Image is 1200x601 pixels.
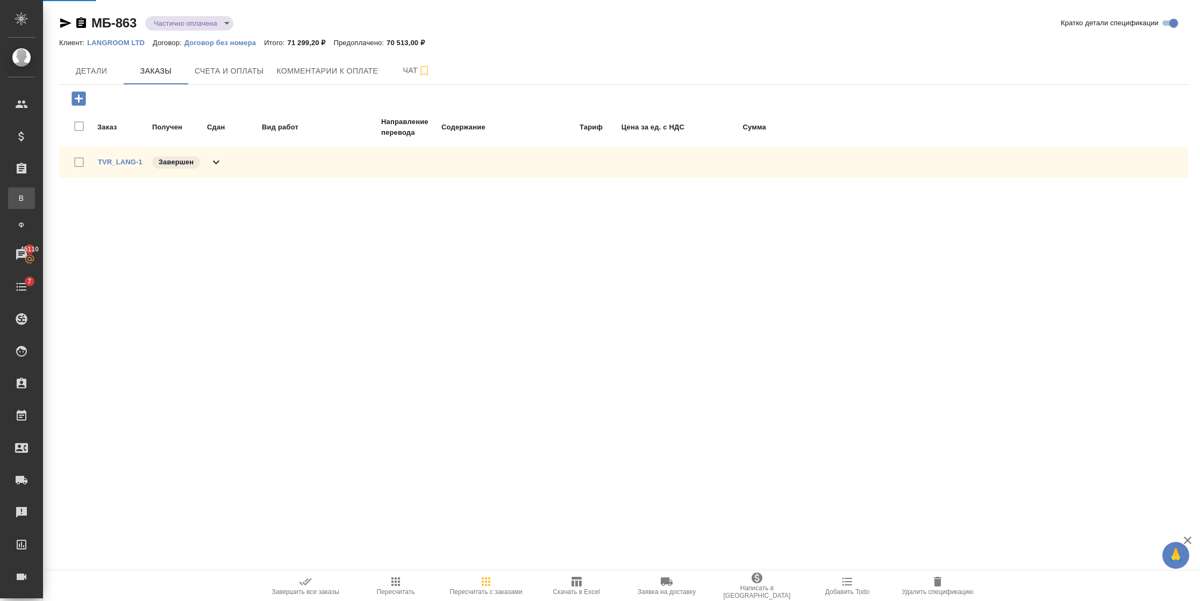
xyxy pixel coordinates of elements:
td: Тариф [528,116,603,139]
span: Ф [13,220,30,230]
button: Пересчитать [351,571,441,601]
button: 🙏 [1162,542,1189,569]
a: 45110 [3,241,40,268]
td: Получен [152,116,205,139]
a: Ф [8,214,35,236]
button: Удалить спецификацию [892,571,983,601]
td: Содержание [441,116,527,139]
button: Написать в [GEOGRAPHIC_DATA] [712,571,802,601]
button: Добавить заказ [64,88,94,110]
span: Заявка на доставку [638,588,696,596]
span: Добавить Todo [825,588,869,596]
div: Частично оплачена [145,16,233,31]
span: 45110 [14,244,45,255]
p: Предоплачено: [334,39,387,47]
a: LANGROOM LTD [87,38,153,47]
span: Комментарии к оплате [277,64,378,78]
span: Пересчитать с заказами [449,588,522,596]
a: TVR_LANG-1 [98,158,142,166]
button: Завершить все заказы [260,571,351,601]
td: Заказ [97,116,151,139]
p: 70 513,00 ₽ [387,39,433,47]
td: Сдан [206,116,260,139]
span: Детали [66,64,117,78]
div: TVR_LANG-1Завершен [59,147,1188,178]
span: Заказы [130,64,182,78]
a: В [8,187,35,209]
a: Договор без номера [184,38,264,47]
span: Скачать в Excel [553,588,599,596]
span: Чат [391,64,442,77]
span: 🙏 [1167,544,1185,567]
a: МБ-863 [91,16,137,30]
span: Удалить спецификацию [902,588,973,596]
a: 7 [3,273,40,300]
span: Завершить все заказы [272,588,339,596]
td: Направление перевода [381,116,440,139]
button: Скопировать ссылку [75,17,88,30]
button: Заявка на доставку [622,571,712,601]
p: Завершен [159,157,194,168]
td: Сумма [686,116,767,139]
p: 71 299,20 ₽ [288,39,334,47]
span: Пересчитать [377,588,415,596]
button: Добавить Todo [802,571,892,601]
p: Договор: [153,39,184,47]
p: LANGROOM LTD [87,39,153,47]
span: Кратко детали спецификации [1061,18,1159,28]
svg: Подписаться [418,64,431,77]
span: Написать в [GEOGRAPHIC_DATA] [718,584,796,599]
span: В [13,193,30,204]
button: Скопировать ссылку для ЯМессенджера [59,17,72,30]
button: Скачать в Excel [531,571,622,601]
button: Пересчитать с заказами [441,571,531,601]
button: Частично оплачена [151,19,220,28]
span: Счета и оплаты [195,64,264,78]
span: 7 [21,276,38,287]
td: Вид работ [261,116,380,139]
p: Итого: [264,39,287,47]
p: Договор без номера [184,39,264,47]
td: Цена за ед. с НДС [604,116,685,139]
p: Клиент: [59,39,87,47]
